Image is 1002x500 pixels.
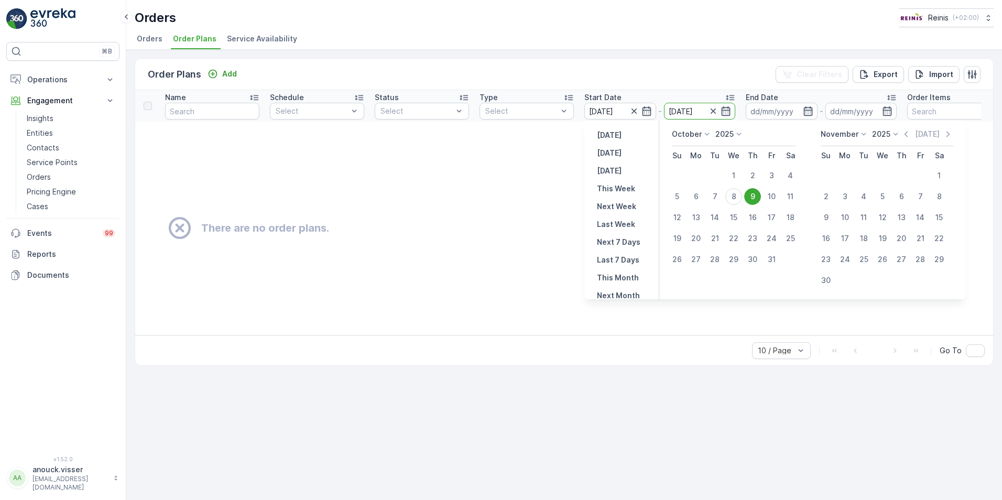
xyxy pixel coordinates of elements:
button: Import [908,66,960,83]
p: Import [929,69,953,80]
th: Sunday [816,146,835,165]
div: 7 [912,188,929,205]
a: Contacts [23,140,119,155]
div: 14 [912,209,929,226]
th: Tuesday [705,146,724,165]
button: Next Month [593,289,644,302]
img: logo [6,8,27,29]
input: dd/mm/yyyy [746,103,818,119]
th: Friday [911,146,930,165]
th: Saturday [781,146,800,165]
div: 30 [818,272,834,289]
div: 3 [836,188,853,205]
div: 19 [874,230,891,247]
button: Last 7 Days [593,254,644,266]
div: 26 [874,251,891,268]
p: Schedule [270,92,304,103]
div: 13 [893,209,910,226]
p: This Week [597,183,635,194]
a: Cases [23,199,119,214]
p: Last Week [597,219,635,230]
p: Reinis [928,13,949,23]
button: Clear Filters [776,66,848,83]
div: 12 [669,209,685,226]
th: Wednesday [873,146,892,165]
a: Pricing Engine [23,184,119,199]
th: Sunday [668,146,687,165]
div: 24 [763,230,780,247]
button: This Week [593,182,639,195]
p: anouck.visser [32,464,108,475]
input: Search [165,103,259,119]
input: Search [907,103,1001,119]
div: 24 [836,251,853,268]
p: Documents [27,270,115,280]
p: Clear Filters [797,69,842,80]
th: Thursday [743,146,762,165]
p: Order Items [907,92,951,103]
p: Last 7 Days [597,255,639,265]
div: 18 [855,230,872,247]
span: Orders [137,34,162,44]
div: 17 [763,209,780,226]
p: Order Plans [148,67,201,82]
p: Export [874,69,898,80]
button: This Month [593,271,643,284]
div: 5 [669,188,685,205]
div: 21 [912,230,929,247]
div: 4 [855,188,872,205]
p: [DATE] [597,148,622,158]
th: Wednesday [724,146,743,165]
img: Reinis-Logo-Vrijstaand_Tekengebied-1-copy2_aBO4n7j.png [899,12,924,24]
span: v 1.52.0 [6,456,119,462]
button: Engagement [6,90,119,111]
div: 9 [744,188,761,205]
p: Service Points [27,157,78,168]
button: Reinis(+02:00) [899,8,994,27]
button: Next 7 Days [593,236,645,248]
div: 20 [688,230,704,247]
p: [DATE] [915,129,940,139]
p: Engagement [27,95,99,106]
div: 12 [874,209,891,226]
img: logo_light-DOdMpM7g.png [30,8,75,29]
p: Reports [27,249,115,259]
div: AA [9,470,26,486]
div: 7 [706,188,723,205]
div: 6 [688,188,704,205]
div: 22 [725,230,742,247]
button: AAanouck.visser[EMAIL_ADDRESS][DOMAIN_NAME] [6,464,119,492]
p: Pricing Engine [27,187,76,197]
p: 2025 [715,129,734,139]
p: Status [375,92,399,103]
span: Order Plans [173,34,216,44]
p: Contacts [27,143,59,153]
a: Documents [6,265,119,286]
p: Cases [27,201,48,212]
div: 28 [706,251,723,268]
div: 16 [744,209,761,226]
div: 11 [855,209,872,226]
p: Name [165,92,186,103]
div: 13 [688,209,704,226]
div: 2 [744,167,761,184]
th: Friday [762,146,781,165]
div: 9 [818,209,834,226]
p: October [672,129,702,139]
input: dd/mm/yyyy [825,103,897,119]
p: Next Month [597,290,640,301]
button: Last Week [593,218,639,231]
button: Yesterday [593,129,626,142]
p: November [821,129,858,139]
th: Thursday [892,146,911,165]
p: Operations [27,74,99,85]
div: 18 [782,209,799,226]
input: dd/mm/yyyy [584,103,656,119]
p: This Month [597,273,639,283]
div: 23 [744,230,761,247]
p: Next 7 Days [597,237,640,247]
p: - [820,105,823,117]
div: 20 [893,230,910,247]
div: 2 [818,188,834,205]
p: Select [485,106,558,116]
